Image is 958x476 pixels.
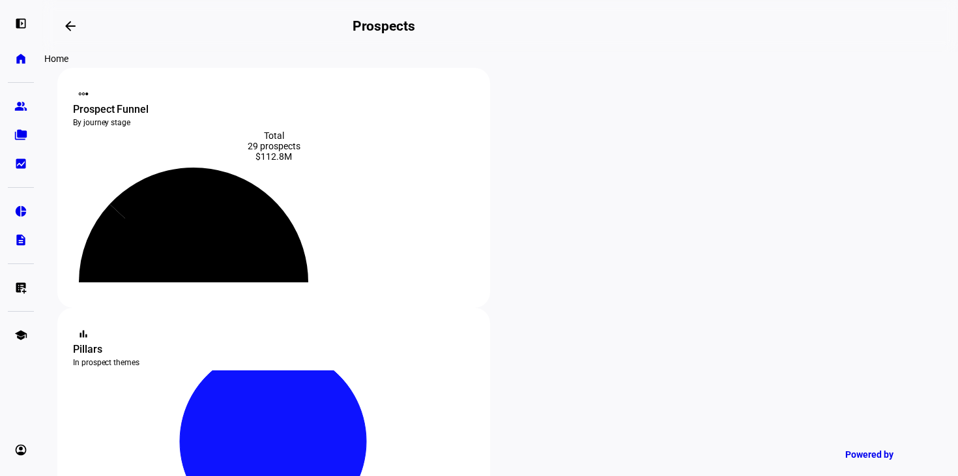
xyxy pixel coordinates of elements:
[14,329,27,342] eth-mat-symbol: school
[8,198,34,224] a: pie_chart
[8,122,34,148] a: folder_copy
[63,18,78,34] mat-icon: arrow_backwards
[14,233,27,246] eth-mat-symbol: description
[73,141,474,151] div: 29 prospects
[14,205,27,218] eth-mat-symbol: pie_chart
[14,52,27,65] eth-mat-symbol: home
[73,130,474,141] div: Total
[14,128,27,141] eth-mat-symbol: folder_copy
[353,18,415,34] h2: Prospects
[8,227,34,253] a: description
[14,281,27,294] eth-mat-symbol: list_alt_add
[73,117,474,128] div: By journey stage
[8,93,34,119] a: group
[73,357,474,368] div: In prospect themes
[14,17,27,30] eth-mat-symbol: left_panel_open
[14,157,27,170] eth-mat-symbol: bid_landscape
[73,342,474,357] div: Pillars
[14,100,27,113] eth-mat-symbol: group
[39,51,74,67] div: Home
[77,327,90,340] mat-icon: bar_chart
[77,87,90,100] mat-icon: steppers
[14,443,27,456] eth-mat-symbol: account_circle
[73,151,474,162] div: $112.8M
[73,102,474,117] div: Prospect Funnel
[839,442,938,466] a: Powered by
[8,151,34,177] a: bid_landscape
[8,46,34,72] a: home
